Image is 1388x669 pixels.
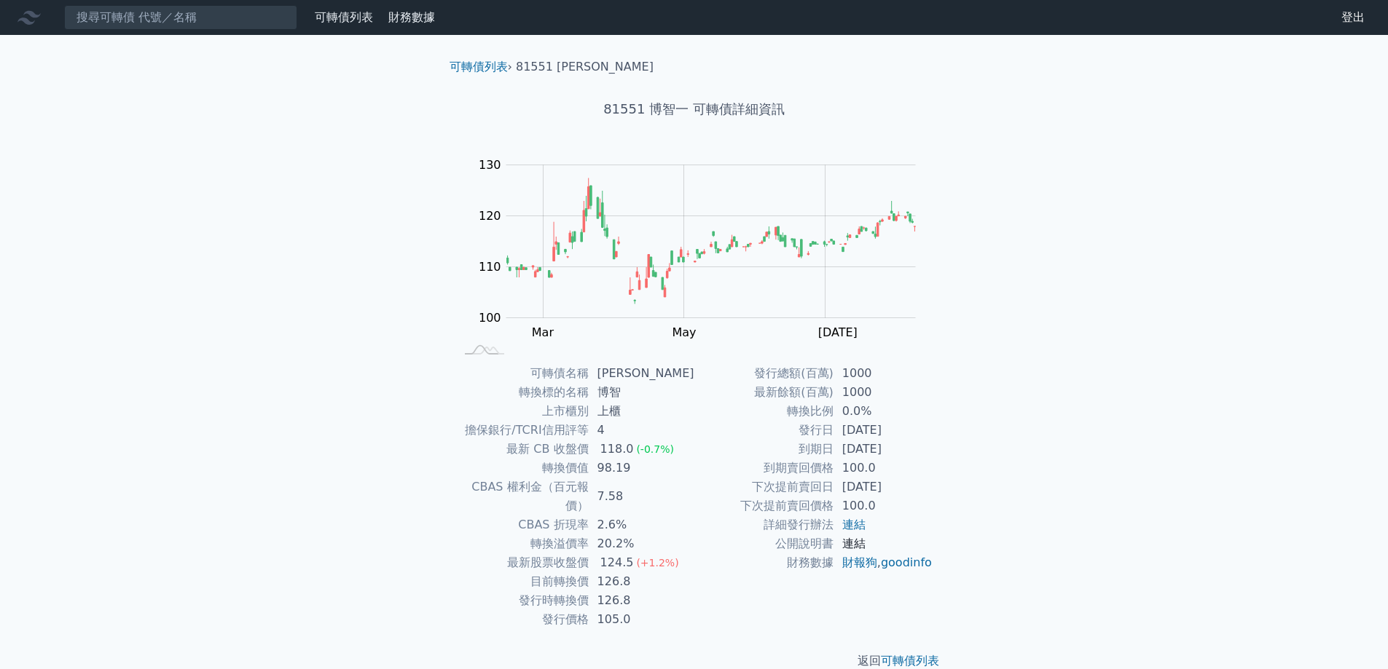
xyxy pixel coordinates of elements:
li: › [450,58,512,76]
td: 財務數據 [694,553,834,572]
td: 轉換比例 [694,402,834,421]
span: (+1.2%) [636,557,678,569]
td: 擔保銀行/TCRI信用評等 [455,421,589,440]
td: [PERSON_NAME] [589,364,694,383]
input: 搜尋可轉債 代號／名稱 [64,5,297,30]
td: 1000 [834,364,933,383]
td: 上市櫃別 [455,402,589,421]
div: 118.0 [597,440,637,459]
tspan: [DATE] [818,325,858,339]
td: [DATE] [834,421,933,440]
a: 登出 [1330,6,1376,29]
td: 最新 CB 收盤價 [455,440,589,459]
td: 100.0 [834,496,933,515]
a: 財報狗 [842,555,877,569]
tspan: 120 [479,209,501,223]
td: 發行價格 [455,610,589,629]
td: 發行日 [694,421,834,440]
td: 可轉債名稱 [455,364,589,383]
a: 可轉債列表 [881,654,939,668]
td: 到期日 [694,440,834,459]
td: CBAS 折現率 [455,515,589,534]
td: CBAS 權利金（百元報價） [455,478,589,515]
td: 20.2% [589,534,694,553]
a: 可轉債列表 [315,10,373,24]
tspan: 100 [479,311,501,325]
tspan: 130 [479,158,501,172]
td: 最新餘額(百萬) [694,383,834,402]
td: 轉換價值 [455,459,589,478]
td: 2.6% [589,515,694,534]
td: 1000 [834,383,933,402]
td: 詳細發行辦法 [694,515,834,534]
h1: 81551 博智一 可轉債詳細資訊 [438,99,951,119]
g: Chart [471,158,938,339]
td: 4 [589,421,694,440]
td: , [834,553,933,572]
td: 最新股票收盤價 [455,553,589,572]
a: goodinfo [881,555,932,569]
td: 發行總額(百萬) [694,364,834,383]
td: 105.0 [589,610,694,629]
a: 財務數據 [388,10,435,24]
tspan: 110 [479,260,501,274]
a: 連結 [842,518,866,531]
td: 100.0 [834,459,933,478]
td: 下次提前賣回日 [694,478,834,496]
td: 上櫃 [589,402,694,421]
td: 126.8 [589,591,694,610]
td: 到期賣回價格 [694,459,834,478]
tspan: May [672,325,696,339]
td: 126.8 [589,572,694,591]
td: 博智 [589,383,694,402]
td: 轉換溢價率 [455,534,589,553]
li: 81551 [PERSON_NAME] [516,58,654,76]
td: 98.19 [589,459,694,478]
a: 可轉債列表 [450,60,508,74]
td: 轉換標的名稱 [455,383,589,402]
td: 7.58 [589,478,694,515]
td: [DATE] [834,478,933,496]
td: 發行時轉換價 [455,591,589,610]
td: 下次提前賣回價格 [694,496,834,515]
td: 0.0% [834,402,933,421]
td: [DATE] [834,440,933,459]
div: 124.5 [597,553,637,572]
a: 連結 [842,537,866,550]
td: 公開說明書 [694,534,834,553]
span: (-0.7%) [636,443,674,455]
td: 目前轉換價 [455,572,589,591]
tspan: Mar [532,325,554,339]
